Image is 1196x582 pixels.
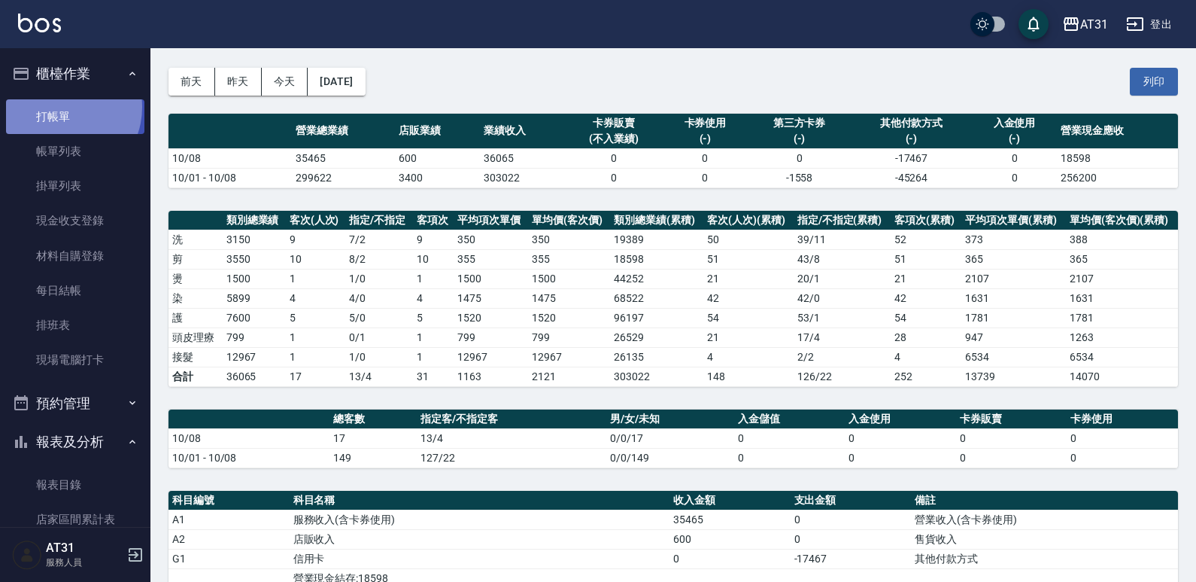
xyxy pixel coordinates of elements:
[891,288,961,308] td: 42
[1018,9,1049,39] button: save
[454,249,528,269] td: 355
[976,115,1053,131] div: 入金使用
[1130,68,1178,96] button: 列印
[6,203,144,238] a: 現金收支登錄
[961,230,1066,249] td: 373
[1066,308,1178,328] td: 1781
[168,308,223,328] td: 護
[663,148,748,168] td: 0
[168,288,223,308] td: 染
[6,273,144,308] a: 每日結帳
[345,347,412,367] td: 1 / 0
[12,540,42,570] img: Person
[703,211,794,230] th: 客次(人次)(累積)
[911,491,1178,510] th: 備註
[1067,428,1178,448] td: 0
[1066,367,1178,386] td: 14070
[669,491,791,510] th: 收入金額
[891,367,961,386] td: 252
[454,347,528,367] td: 12967
[610,288,703,308] td: 68522
[565,148,663,168] td: 0
[480,168,565,187] td: 303022
[891,230,961,249] td: 52
[794,249,891,269] td: 43 / 8
[168,549,290,568] td: G1
[223,347,286,367] td: 12967
[168,510,290,529] td: A1
[290,510,669,529] td: 服務收入(含卡券使用)
[845,428,956,448] td: 0
[223,230,286,249] td: 3150
[6,343,144,377] a: 現場電腦打卡
[262,68,308,96] button: 今天
[606,428,734,448] td: 0/0/17
[6,169,144,203] a: 掛單列表
[956,428,1067,448] td: 0
[734,428,845,448] td: 0
[168,529,290,549] td: A2
[528,328,610,347] td: 799
[1067,448,1178,468] td: 0
[223,249,286,269] td: 3550
[413,269,454,288] td: 1
[286,211,346,230] th: 客次(人次)
[703,230,794,249] td: 50
[794,288,891,308] td: 42 / 0
[454,328,528,347] td: 799
[748,148,851,168] td: 0
[891,269,961,288] td: 21
[454,367,528,386] td: 1163
[610,367,703,386] td: 303022
[292,168,395,187] td: 299622
[454,288,528,308] td: 1475
[168,428,329,448] td: 10/08
[223,367,286,386] td: 36065
[703,269,794,288] td: 21
[168,269,223,288] td: 燙
[794,211,891,230] th: 指定/不指定(累積)
[734,410,845,429] th: 入金儲值
[413,308,454,328] td: 5
[703,367,794,386] td: 148
[480,148,565,168] td: 36065
[961,249,1066,269] td: 365
[961,367,1066,386] td: 13739
[610,269,703,288] td: 44252
[610,249,703,269] td: 18598
[1066,249,1178,269] td: 365
[855,131,968,147] div: (-)
[845,410,956,429] th: 入金使用
[666,115,744,131] div: 卡券使用
[666,131,744,147] div: (-)
[528,230,610,249] td: 350
[6,468,144,502] a: 報表目錄
[308,68,365,96] button: [DATE]
[528,367,610,386] td: 2121
[703,328,794,347] td: 21
[168,347,223,367] td: 接髮
[1056,9,1114,40] button: AT31
[168,367,223,386] td: 合計
[6,308,144,343] a: 排班表
[606,448,734,468] td: 0/0/149
[286,308,346,328] td: 5
[669,510,791,529] td: 35465
[292,114,395,149] th: 營業總業績
[290,549,669,568] td: 信用卡
[851,148,972,168] td: -17467
[1057,148,1178,168] td: 18598
[1066,347,1178,367] td: 6534
[1066,211,1178,230] th: 單均價(客次價)(累積)
[345,230,412,249] td: 7 / 2
[1066,288,1178,308] td: 1631
[286,249,346,269] td: 10
[1066,269,1178,288] td: 2107
[528,288,610,308] td: 1475
[168,211,1178,387] table: a dense table
[961,211,1066,230] th: 平均項次單價(累積)
[223,308,286,328] td: 7600
[345,211,412,230] th: 指定/不指定
[610,347,703,367] td: 26135
[663,168,748,187] td: 0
